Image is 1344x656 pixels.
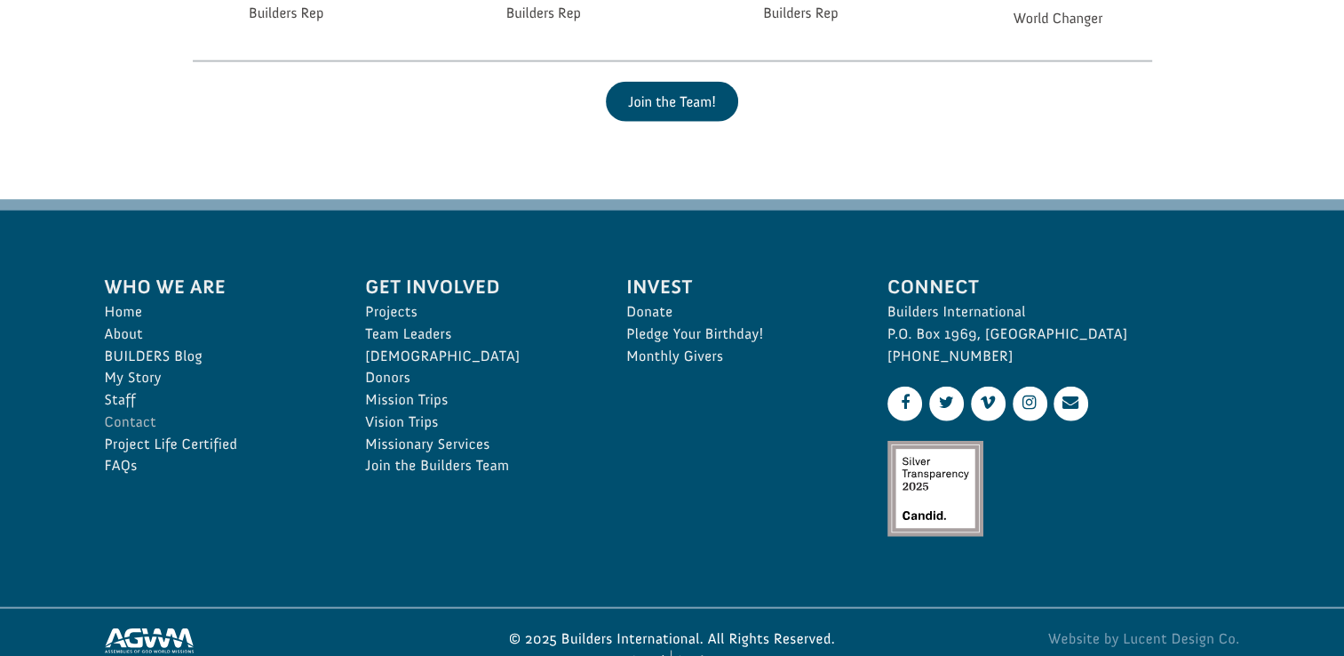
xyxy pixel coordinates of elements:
a: Pledge Your Birthday! [626,324,848,346]
a: Facebook [887,387,922,421]
p: Builders International P.O. Box 1969, [GEOGRAPHIC_DATA] [PHONE_NUMBER] [887,301,1240,367]
a: Vision Trips [365,412,587,434]
a: Donate [626,301,848,324]
a: Monthly Givers [626,346,848,368]
div: [PERSON_NAME] donated $100 [32,18,244,53]
a: Contact Us [1054,387,1088,421]
div: to [32,55,244,68]
a: Join the Builders Team [365,455,587,477]
p: Builders Rep [193,3,380,25]
p: Builders Rep [707,3,895,25]
span: Get Involved [365,272,587,301]
p: © 2025 Builders International. All Rights Reserved. [487,628,857,651]
a: Website by Lucent Design Co. [870,628,1240,651]
a: Donors [365,367,587,389]
a: Vimeo [971,387,1006,421]
a: BUILDERS Blog [105,346,327,368]
img: Assemblies of God World Missions [105,628,194,653]
a: Join the Team! [606,82,738,122]
a: Twitter [929,387,964,421]
a: [DEMOGRAPHIC_DATA] [365,346,587,368]
a: Missionary Services [365,434,587,456]
a: Home [105,301,327,324]
a: FAQs [105,455,327,477]
span: Invest [626,272,848,301]
span: Connect [887,272,1240,301]
p: World Changer [964,8,1151,30]
img: emoji thumbsUp [32,37,46,52]
a: About [105,324,327,346]
span: Who We Are [105,272,327,301]
a: Mission Trips [365,389,587,412]
a: Project Life Certified [105,434,327,456]
img: US.png [32,71,44,84]
a: My Story [105,367,327,389]
span: [PERSON_NAME] , [GEOGRAPHIC_DATA] [48,71,240,84]
a: Staff [105,389,327,412]
a: Contact [105,412,327,434]
strong: [GEOGRAPHIC_DATA]: Restoration [DEMOGRAPHIC_DATA] [42,54,334,68]
a: Projects [365,301,587,324]
img: Silver Transparency Rating for 2025 by Candid [887,441,983,537]
button: Donate [251,36,330,68]
a: Instagram [1013,387,1047,421]
p: Builders Rep [449,3,637,25]
a: Team Leaders [365,324,587,346]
